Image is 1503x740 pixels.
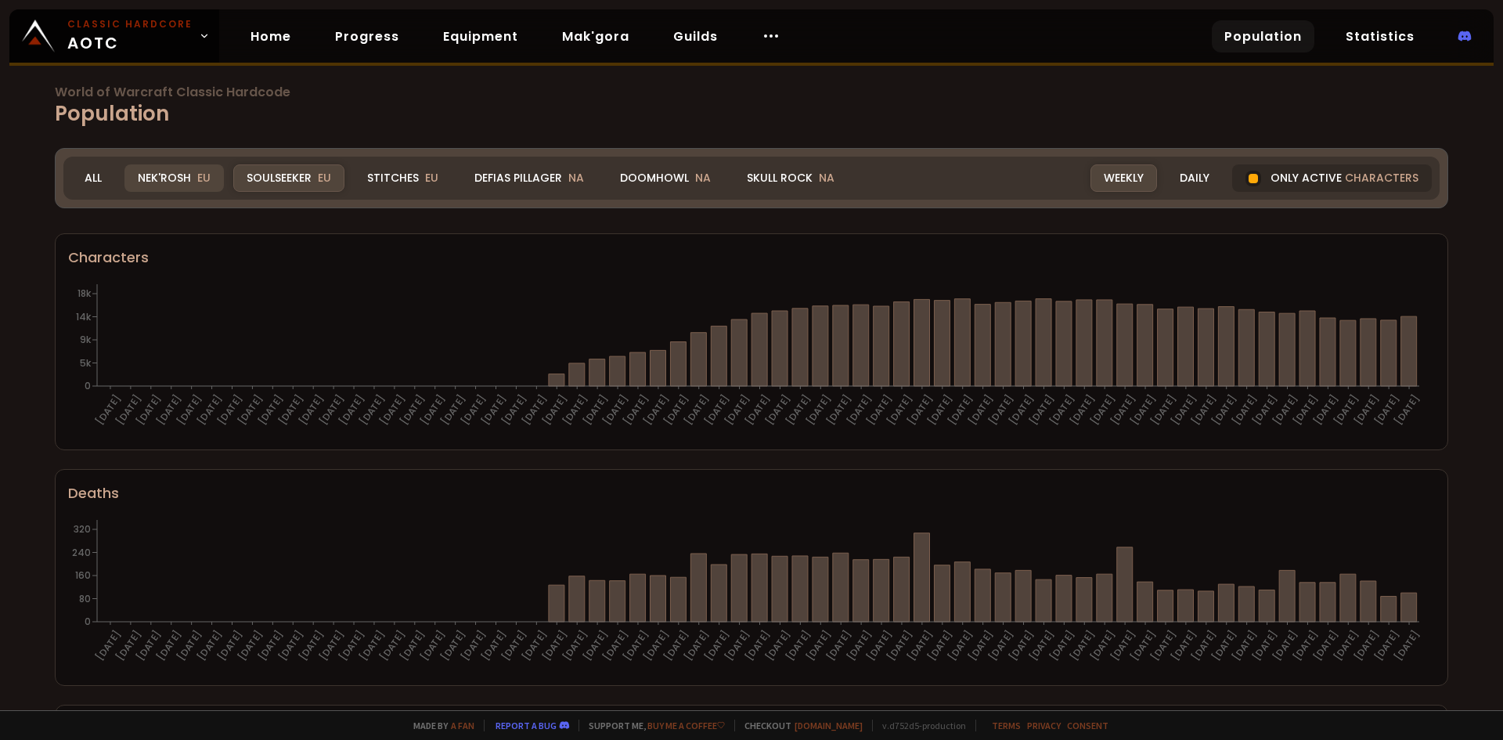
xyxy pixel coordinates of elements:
[85,379,91,392] tspan: 0
[93,628,124,663] text: [DATE]
[1229,628,1260,663] text: [DATE]
[795,720,863,731] a: [DOMAIN_NAME]
[276,392,306,428] text: [DATE]
[68,247,1435,268] div: Characters
[233,164,344,192] div: Soulseeker
[93,392,124,428] text: [DATE]
[337,628,367,663] text: [DATE]
[1006,392,1036,428] text: [DATE]
[1067,392,1098,428] text: [DATE]
[1232,164,1432,192] div: Only active
[134,628,164,663] text: [DATE]
[1270,392,1300,428] text: [DATE]
[722,628,752,663] text: [DATE]
[1108,392,1138,428] text: [DATE]
[255,392,286,428] text: [DATE]
[71,164,115,192] div: All
[316,628,347,663] text: [DATE]
[154,392,185,428] text: [DATE]
[438,392,468,428] text: [DATE]
[885,392,915,428] text: [DATE]
[946,392,976,428] text: [DATE]
[114,392,144,428] text: [DATE]
[77,287,92,300] tspan: 18k
[1371,392,1402,428] text: [DATE]
[75,569,91,582] tspan: 160
[1148,392,1179,428] text: [DATE]
[1027,720,1061,731] a: Privacy
[607,164,724,192] div: Doomhowl
[1290,628,1321,663] text: [DATE]
[734,720,863,731] span: Checkout
[1067,628,1098,663] text: [DATE]
[72,546,91,559] tspan: 240
[55,86,1448,99] span: World of Warcraft Classic Hardcode
[1189,628,1220,663] text: [DATE]
[1351,628,1382,663] text: [DATE]
[425,170,438,186] span: EU
[1090,164,1157,192] div: Weekly
[578,720,725,731] span: Support me,
[357,628,387,663] text: [DATE]
[404,720,474,731] span: Made by
[318,170,331,186] span: EU
[519,628,550,663] text: [DATE]
[733,164,848,192] div: Skull Rock
[946,628,976,663] text: [DATE]
[695,170,711,186] span: NA
[965,392,996,428] text: [DATE]
[296,392,326,428] text: [DATE]
[323,20,412,52] a: Progress
[742,628,773,663] text: [DATE]
[1087,628,1118,663] text: [DATE]
[580,392,611,428] text: [DATE]
[539,628,570,663] text: [DATE]
[235,628,265,663] text: [DATE]
[783,628,813,663] text: [DATE]
[1333,20,1427,52] a: Statistics
[661,20,730,52] a: Guilds
[377,628,408,663] text: [DATE]
[925,392,956,428] text: [DATE]
[357,392,387,428] text: [DATE]
[1229,392,1260,428] text: [DATE]
[1209,392,1240,428] text: [DATE]
[580,628,611,663] text: [DATE]
[885,628,915,663] text: [DATE]
[296,628,326,663] text: [DATE]
[600,628,631,663] text: [DATE]
[1166,164,1223,192] div: Daily
[1047,628,1077,663] text: [DATE]
[872,720,966,731] span: v. d752d5 - production
[154,628,185,663] text: [DATE]
[661,628,692,663] text: [DATE]
[1331,392,1361,428] text: [DATE]
[255,628,286,663] text: [DATE]
[965,628,996,663] text: [DATE]
[986,392,1016,428] text: [DATE]
[85,615,91,628] tspan: 0
[354,164,452,192] div: Stitches
[499,392,529,428] text: [DATE]
[461,164,597,192] div: Defias Pillager
[1310,392,1341,428] text: [DATE]
[1209,628,1240,663] text: [DATE]
[1128,628,1159,663] text: [DATE]
[1249,392,1280,428] text: [DATE]
[1212,20,1314,52] a: Population
[1169,392,1199,428] text: [DATE]
[1290,392,1321,428] text: [DATE]
[864,628,895,663] text: [DATE]
[925,628,956,663] text: [DATE]
[824,628,854,663] text: [DATE]
[458,628,488,663] text: [DATE]
[337,392,367,428] text: [DATE]
[1148,628,1179,663] text: [DATE]
[783,392,813,428] text: [DATE]
[1189,392,1220,428] text: [DATE]
[519,392,550,428] text: [DATE]
[174,628,204,663] text: [DATE]
[762,392,793,428] text: [DATE]
[451,720,474,731] a: a fan
[235,392,265,428] text: [DATE]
